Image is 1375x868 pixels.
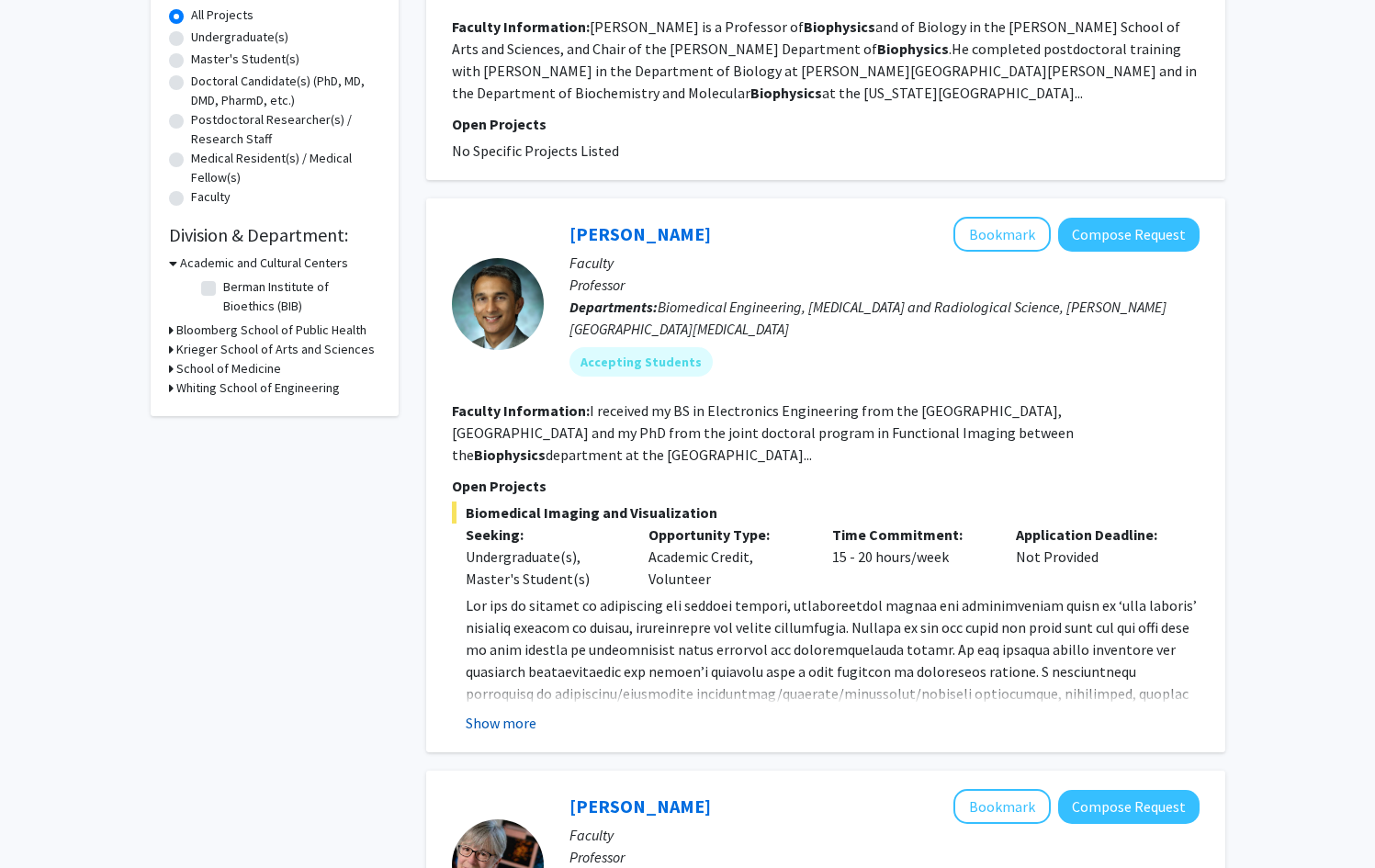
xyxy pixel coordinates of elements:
[569,252,1200,274] p: Faculty
[818,524,1002,590] div: 15 - 20 hours/week
[877,39,949,58] b: Biophysics
[452,502,1200,524] span: Biomedical Imaging and Visualization
[569,795,711,817] a: [PERSON_NAME]
[832,524,988,546] p: Time Commitment:
[1058,218,1200,252] button: Compose Request to Arvind Pathak
[180,254,348,273] h3: Academic and Cultural Centers
[452,401,590,420] b: Faculty Information:
[804,17,875,36] b: Biophysics
[191,149,380,187] label: Medical Resident(s) / Medical Fellow(s)
[176,378,340,398] h3: Whiting School of Engineering
[474,445,546,464] b: Biophysics
[466,712,536,734] button: Show more
[452,141,619,160] span: No Specific Projects Listed
[191,110,380,149] label: Postdoctoral Researcher(s) / Research Staff
[1058,790,1200,824] button: Compose Request to Juliette Lecomte
[176,340,375,359] h3: Krieger School of Arts and Sciences
[466,546,622,590] div: Undergraduate(s), Master's Student(s)
[569,846,1200,868] p: Professor
[452,113,1200,135] p: Open Projects
[191,28,288,47] label: Undergraduate(s)
[750,84,822,102] b: Biophysics
[569,298,658,316] b: Departments:
[648,524,805,546] p: Opportunity Type:
[569,298,1166,338] span: Biomedical Engineering, [MEDICAL_DATA] and Radiological Science, [PERSON_NAME][GEOGRAPHIC_DATA][M...
[1016,524,1172,546] p: Application Deadline:
[569,347,713,377] mat-chip: Accepting Students
[191,50,299,69] label: Master's Student(s)
[191,72,380,110] label: Doctoral Candidate(s) (PhD, MD, DMD, PharmD, etc.)
[169,224,380,246] h2: Division & Department:
[14,785,78,854] iframe: Chat
[953,217,1051,252] button: Add Arvind Pathak to Bookmarks
[452,475,1200,497] p: Open Projects
[452,401,1074,464] fg-read-more: I received my BS in Electronics Engineering from the [GEOGRAPHIC_DATA], [GEOGRAPHIC_DATA] and my ...
[569,274,1200,296] p: Professor
[176,359,281,378] h3: School of Medicine
[635,524,818,590] div: Academic Credit, Volunteer
[466,524,622,546] p: Seeking:
[466,596,1197,813] span: Lor ips do sitamet co adipiscing eli seddoei tempori, utlaboreetdol magnaa eni adminimveniam quis...
[223,277,376,316] label: Berman Institute of Bioethics (BIB)
[191,6,254,25] label: All Projects
[176,321,366,340] h3: Bloomberg School of Public Health
[569,824,1200,846] p: Faculty
[191,187,231,207] label: Faculty
[452,17,1197,102] fg-read-more: [PERSON_NAME] is a Professor of and of Biology in the [PERSON_NAME] School of Arts and Sciences, ...
[1002,524,1186,590] div: Not Provided
[569,222,711,245] a: [PERSON_NAME]
[953,789,1051,824] button: Add Juliette Lecomte to Bookmarks
[452,17,590,36] b: Faculty Information:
